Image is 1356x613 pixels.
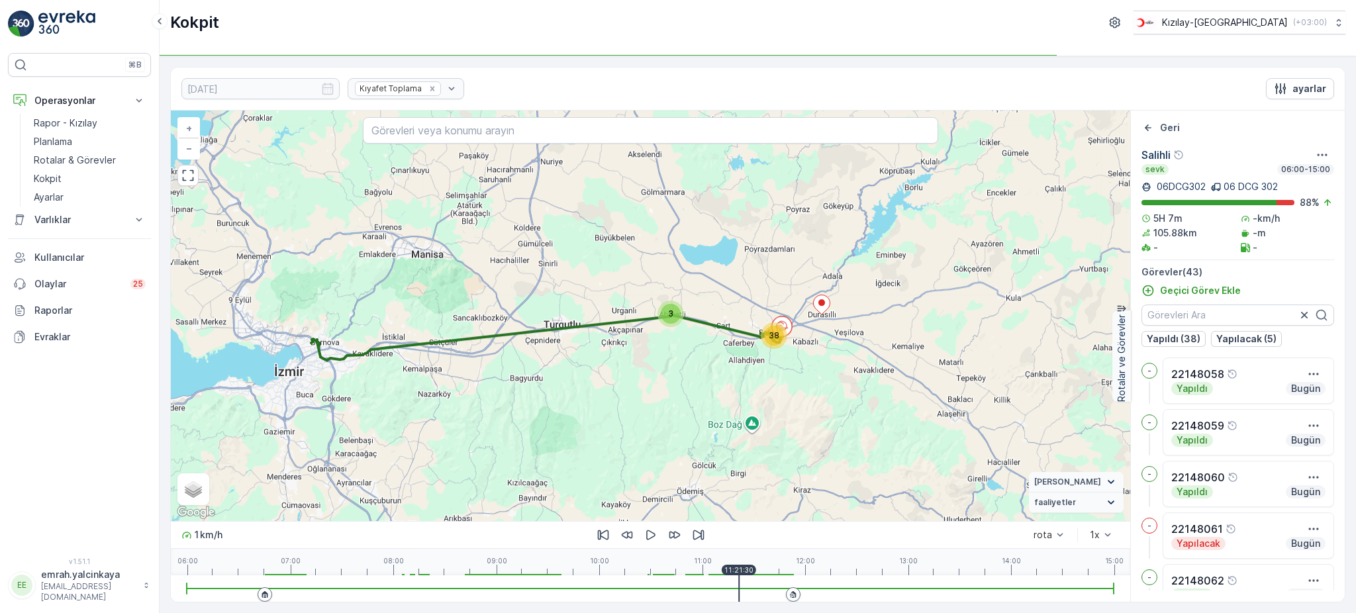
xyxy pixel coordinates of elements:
p: Yapıldı [1175,485,1209,498]
p: 5H 7m [1153,212,1183,225]
div: Yardım Araç İkonu [1227,420,1237,431]
p: 22148059 [1171,418,1224,434]
p: 10:00 [590,557,609,565]
p: Geçici Görev Ekle [1160,284,1241,297]
p: 13:00 [899,557,918,565]
summary: [PERSON_NAME] [1029,472,1124,493]
p: 06 DCG 302 [1224,180,1278,193]
p: Yapıldı [1175,434,1209,447]
p: 22148061 [1171,521,1223,537]
p: Yapıldı [1175,589,1209,602]
p: ayarlar [1292,82,1326,95]
input: Görevleri Ara [1141,305,1334,326]
p: Varlıklar [34,213,124,226]
a: Planlama [28,132,151,151]
button: Operasyonlar [8,87,151,114]
p: Bugün [1290,589,1322,602]
p: Geri [1160,121,1180,134]
p: 09:00 [487,557,507,565]
p: 11:00 [694,557,712,565]
div: 3 [657,301,684,327]
p: Kızılay-[GEOGRAPHIC_DATA] [1162,16,1288,29]
a: Bu bölgeyi Google Haritalar'da açın (yeni pencerede açılır) [174,504,218,521]
p: Yapıldı [1175,382,1209,395]
button: Yapılacak (5) [1211,331,1282,347]
a: Rapor - Kızılay [28,114,151,132]
a: Ayarlar [28,188,151,207]
p: Bugün [1290,485,1322,498]
p: Salihli [1141,147,1171,163]
a: Evraklar [8,324,151,350]
div: 1x [1090,530,1100,540]
p: -km/h [1253,212,1280,225]
a: Yakınlaştır [179,118,199,138]
input: dd/mm/yyyy [181,78,340,99]
img: logo_light-DOdMpM7g.png [38,11,95,37]
div: Yardım Araç İkonu [1227,369,1237,379]
summary: faaliyetler [1029,493,1124,513]
span: − [186,142,193,154]
p: - [1253,241,1257,254]
img: Google [174,504,218,521]
a: Kokpit [28,169,151,188]
p: - [1147,520,1151,531]
p: 88 % [1300,196,1320,209]
a: Layers [179,475,208,504]
p: sevk [1144,164,1166,175]
p: 22148060 [1171,469,1225,485]
p: ( +03:00 ) [1293,17,1327,28]
p: 06:00 [177,557,198,565]
p: Bugün [1290,537,1322,550]
span: v 1.51.1 [8,557,151,565]
p: Planlama [34,135,72,148]
a: Kullanıcılar [8,244,151,271]
p: Evraklar [34,330,146,344]
p: 11:21:30 [724,566,753,574]
p: - [1147,469,1151,479]
button: Kızılay-[GEOGRAPHIC_DATA](+03:00) [1134,11,1345,34]
p: Bugün [1290,434,1322,447]
p: Yapıldı (38) [1147,332,1200,346]
span: 38 [769,330,779,340]
p: Rapor - Kızılay [34,117,97,130]
p: Raporlar [34,304,146,317]
div: Yardım Araç İkonu [1228,472,1238,483]
span: faaliyetler [1034,497,1076,508]
div: EE [11,575,32,596]
span: [PERSON_NAME] [1034,477,1101,487]
p: 105.88km [1153,226,1197,240]
div: 38 [761,322,787,349]
input: Görevleri veya konumu arayın [363,117,938,144]
p: 14:00 [1002,557,1021,565]
button: ayarlar [1266,78,1334,99]
p: 07:00 [281,557,301,565]
div: rota [1034,530,1052,540]
p: 08:00 [383,557,404,565]
p: - [1147,572,1151,583]
p: 22148062 [1171,573,1224,589]
p: 15:00 [1105,557,1124,565]
a: Geçici Görev Ekle [1141,284,1241,297]
p: 06DCG302 [1154,180,1206,193]
p: Olaylar [34,277,122,291]
p: ⌘B [128,60,142,70]
p: Rotalar & Görevler [34,154,116,167]
p: -m [1253,226,1266,240]
div: Yardım Araç İkonu [1226,524,1236,534]
p: 06:00-15:00 [1280,164,1332,175]
a: Uzaklaştır [179,138,199,158]
p: emrah.yalcinkaya [41,568,136,581]
div: Yardım Araç İkonu [1227,575,1237,586]
p: Bugün [1290,382,1322,395]
span: + [186,122,192,134]
p: - [1153,241,1158,254]
p: - [1147,365,1151,376]
p: - [1147,417,1151,428]
p: Ayarlar [34,191,64,204]
div: Yardım Araç İkonu [1173,150,1184,160]
p: Operasyonlar [34,94,124,107]
img: logo [8,11,34,37]
p: Rotalar ve Görevler [1115,314,1128,402]
p: Kokpit [34,172,62,185]
span: 3 [668,308,673,318]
